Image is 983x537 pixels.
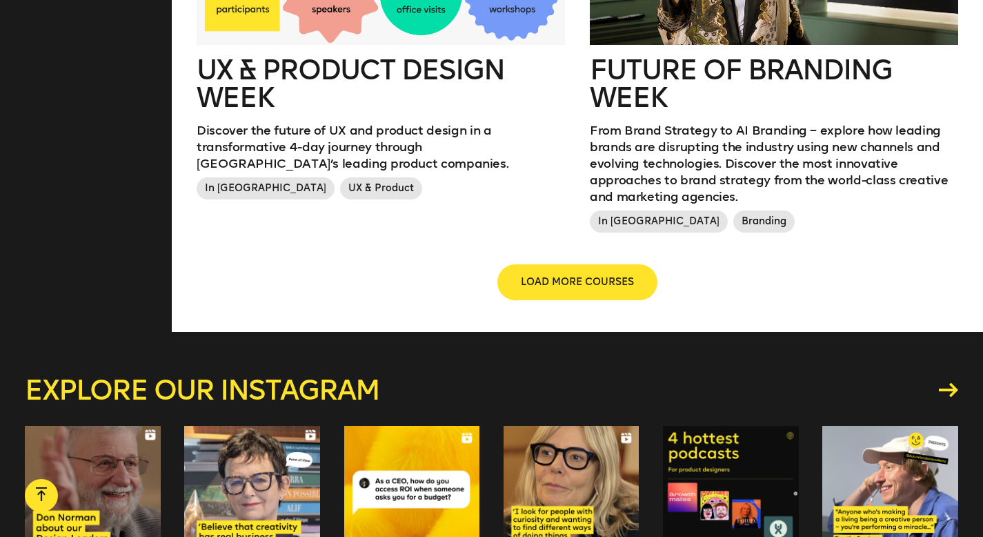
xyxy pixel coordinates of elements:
[590,211,728,233] span: In [GEOGRAPHIC_DATA]
[340,177,422,199] span: UX & Product
[197,177,335,199] span: In [GEOGRAPHIC_DATA]
[197,122,565,172] p: Discover the future of UX and product design in a transformative 4-day journey through [GEOGRAPHI...
[25,376,959,404] a: Explore our instagram
[590,56,958,111] h2: Future of branding week
[590,122,958,205] p: From Brand Strategy to AI Branding – explore how leading brands are disrupting the industry using...
[197,56,565,111] h2: UX & Product Design Week
[733,211,795,233] span: Branding
[499,266,656,299] button: LOAD MORE COURSES
[521,275,634,289] span: LOAD MORE COURSES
